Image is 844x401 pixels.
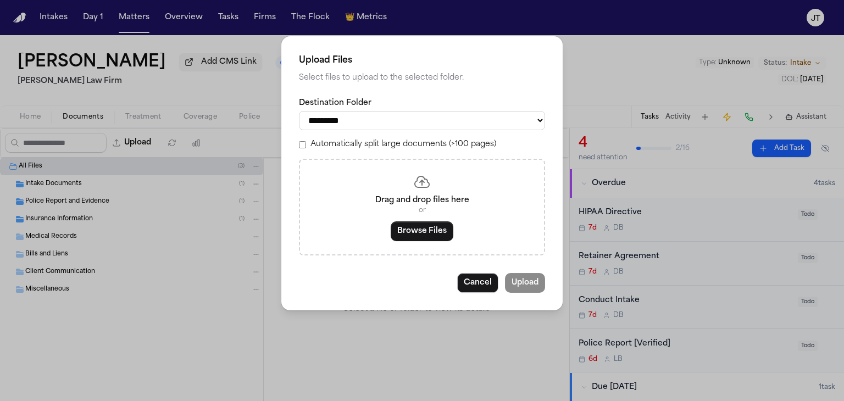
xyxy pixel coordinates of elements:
label: Automatically split large documents (>100 pages) [310,139,496,150]
button: Browse Files [391,221,453,241]
label: Destination Folder [299,98,545,109]
h2: Upload Files [299,54,545,67]
p: Drag and drop files here [313,195,531,206]
button: Cancel [457,273,498,293]
p: Select files to upload to the selected folder. [299,71,545,85]
button: Upload [505,273,545,293]
p: or [313,206,531,215]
